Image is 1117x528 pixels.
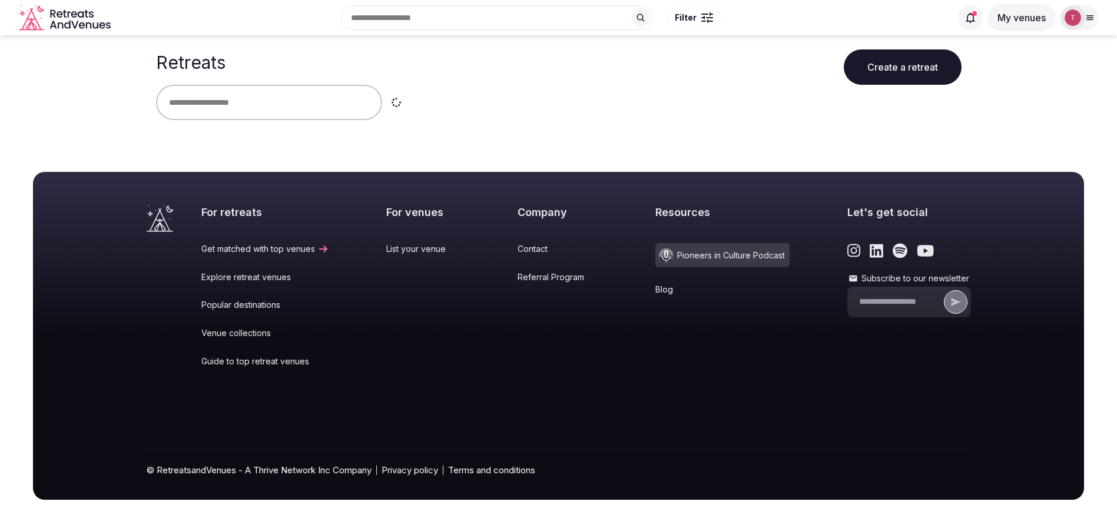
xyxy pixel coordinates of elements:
[201,356,329,367] a: Guide to top retreat venues
[917,243,934,258] a: Link to the retreats and venues Youtube page
[518,271,598,283] a: Referral Program
[19,5,113,31] a: Visit the homepage
[655,284,790,295] a: Blog
[844,49,962,85] button: Create a retreat
[667,6,721,29] button: Filter
[156,52,226,73] h1: Retreats
[386,243,460,255] a: List your venue
[893,243,907,258] a: Link to the retreats and venues Spotify page
[201,205,329,220] h2: For retreats
[518,243,598,255] a: Contact
[655,205,790,220] h2: Resources
[382,464,438,476] a: Privacy policy
[147,205,173,232] a: Visit the homepage
[675,12,697,24] span: Filter
[448,464,535,476] a: Terms and conditions
[870,243,883,258] a: Link to the retreats and venues LinkedIn page
[987,12,1056,24] a: My venues
[201,271,329,283] a: Explore retreat venues
[847,243,861,258] a: Link to the retreats and venues Instagram page
[19,5,113,31] svg: Retreats and Venues company logo
[847,273,971,284] label: Subscribe to our newsletter
[201,243,329,255] a: Get matched with top venues
[518,205,598,220] h2: Company
[987,4,1056,31] button: My venues
[1065,9,1081,26] img: Thiago Martins
[201,299,329,311] a: Popular destinations
[655,243,790,267] a: Pioneers in Culture Podcast
[201,327,329,339] a: Venue collections
[386,205,460,220] h2: For venues
[847,205,971,220] h2: Let's get social
[147,450,971,500] div: © RetreatsandVenues - A Thrive Network Inc Company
